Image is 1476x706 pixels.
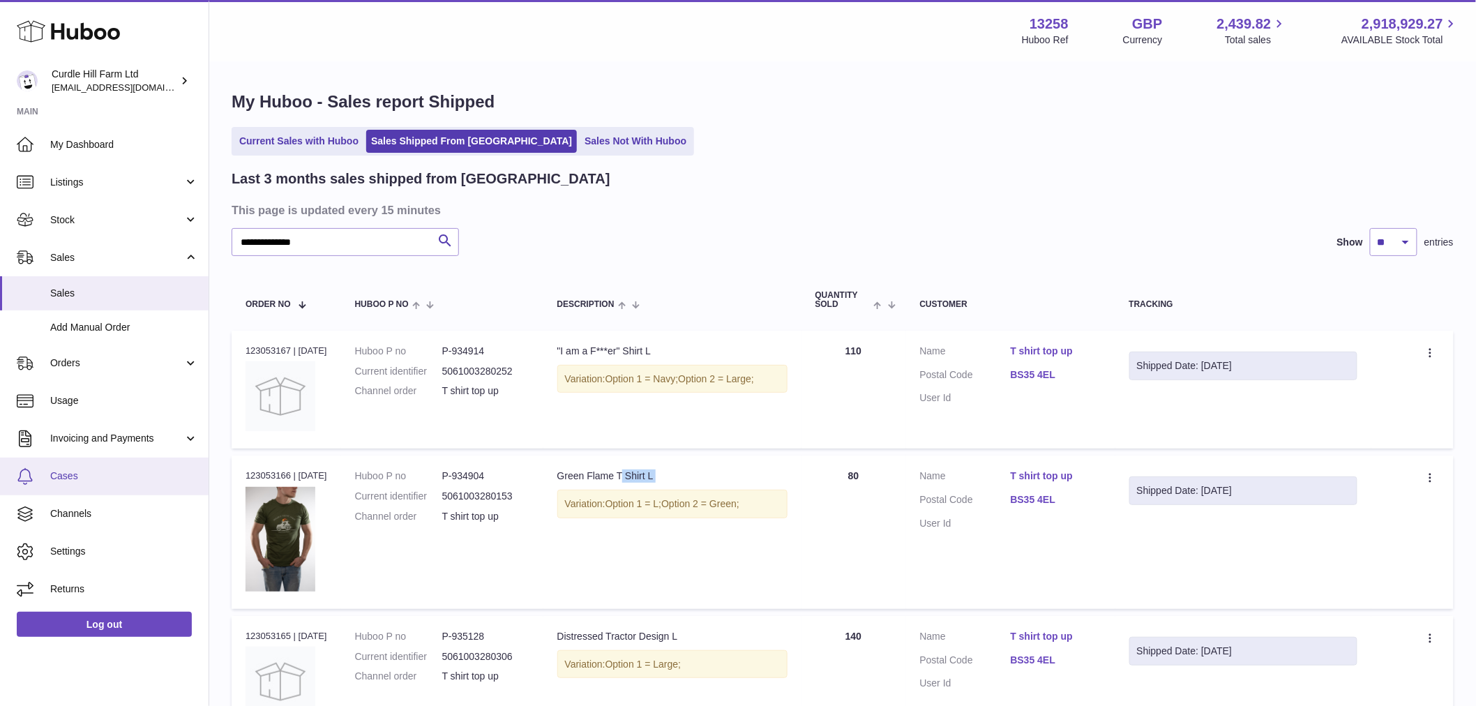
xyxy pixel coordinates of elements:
div: Curdle Hill Farm Ltd [52,68,177,94]
dd: T shirt top up [442,670,529,683]
span: Huboo P no [355,300,409,309]
dt: Postal Code [920,493,1011,510]
dt: Postal Code [920,368,1011,385]
dt: Postal Code [920,654,1011,670]
div: Shipped Date: [DATE] [1137,645,1350,658]
strong: 13258 [1030,15,1069,33]
span: Quantity Sold [815,291,871,309]
div: Tracking [1129,300,1357,309]
div: 123053166 | [DATE] [246,470,327,482]
dt: Huboo P no [355,630,442,643]
dd: P-935128 [442,630,529,643]
a: Sales Not With Huboo [580,130,691,153]
img: EOB_7575EOB.jpg [246,487,315,592]
dt: Name [920,630,1011,647]
dt: Name [920,470,1011,486]
span: Orders [50,356,183,370]
span: Option 2 = Green; [661,498,739,509]
dd: P-934904 [442,470,529,483]
dt: Huboo P no [355,470,442,483]
span: Option 2 = Large; [678,373,754,384]
div: 123053165 | [DATE] [246,630,327,643]
td: 110 [801,331,906,449]
dt: Channel order [355,670,442,683]
span: Sales [50,287,198,300]
a: Log out [17,612,192,637]
div: Variation: [557,650,788,679]
span: 2,918,929.27 [1362,15,1443,33]
div: Variation: [557,490,788,518]
dd: 5061003280153 [442,490,529,503]
span: entries [1424,236,1454,249]
div: 123053167 | [DATE] [246,345,327,357]
dd: 5061003280306 [442,650,529,663]
div: Green Flame T Shirt L [557,470,788,483]
a: Sales Shipped From [GEOGRAPHIC_DATA] [366,130,577,153]
strong: GBP [1132,15,1162,33]
dd: T shirt top up [442,510,529,523]
a: BS35 4EL [1011,493,1101,506]
span: Invoicing and Payments [50,432,183,445]
div: Currency [1123,33,1163,47]
dt: Current identifier [355,490,442,503]
span: 2,439.82 [1217,15,1272,33]
a: Current Sales with Huboo [234,130,363,153]
span: Listings [50,176,183,189]
span: AVAILABLE Stock Total [1341,33,1459,47]
span: Order No [246,300,291,309]
span: Total sales [1225,33,1287,47]
span: Sales [50,251,183,264]
span: Returns [50,583,198,596]
h2: Last 3 months sales shipped from [GEOGRAPHIC_DATA] [232,170,610,188]
div: Distressed Tractor Design L [557,630,788,643]
dt: Channel order [355,510,442,523]
span: Add Manual Order [50,321,198,334]
dt: Huboo P no [355,345,442,358]
label: Show [1337,236,1363,249]
img: no-photo.jpg [246,361,315,431]
div: "I am a F***er" Shirt L [557,345,788,358]
dd: 5061003280252 [442,365,529,378]
a: T shirt top up [1011,630,1101,643]
span: Usage [50,394,198,407]
dt: Current identifier [355,365,442,378]
h1: My Huboo - Sales report Shipped [232,91,1454,113]
a: BS35 4EL [1011,654,1101,667]
span: Option 1 = L; [605,498,662,509]
div: Variation: [557,365,788,393]
span: Settings [50,545,198,558]
a: BS35 4EL [1011,368,1101,382]
a: T shirt top up [1011,345,1101,358]
dt: User Id [920,391,1011,405]
span: Cases [50,470,198,483]
td: 80 [801,456,906,609]
a: 2,918,929.27 AVAILABLE Stock Total [1341,15,1459,47]
span: Stock [50,213,183,227]
span: [EMAIL_ADDRESS][DOMAIN_NAME] [52,82,205,93]
a: T shirt top up [1011,470,1101,483]
div: Huboo Ref [1022,33,1069,47]
dt: Channel order [355,384,442,398]
span: Channels [50,507,198,520]
span: My Dashboard [50,138,198,151]
img: internalAdmin-13258@internal.huboo.com [17,70,38,91]
div: Shipped Date: [DATE] [1137,484,1350,497]
dd: P-934914 [442,345,529,358]
a: 2,439.82 Total sales [1217,15,1288,47]
dt: User Id [920,517,1011,530]
dt: User Id [920,677,1011,690]
dd: T shirt top up [442,384,529,398]
div: Customer [920,300,1101,309]
div: Shipped Date: [DATE] [1137,359,1350,373]
dt: Current identifier [355,650,442,663]
dt: Name [920,345,1011,361]
span: Option 1 = Navy; [605,373,679,384]
span: Description [557,300,615,309]
span: Option 1 = Large; [605,659,681,670]
h3: This page is updated every 15 minutes [232,202,1450,218]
